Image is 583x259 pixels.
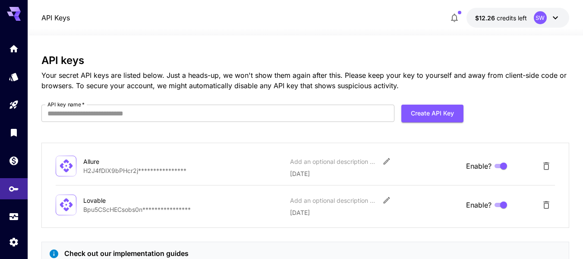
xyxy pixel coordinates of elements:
[41,13,70,23] nav: breadcrumb
[475,13,527,22] div: $12.26243
[466,200,492,210] span: Enable?
[83,157,170,166] div: Allure
[9,99,19,110] div: Playground
[9,127,19,138] div: Library
[290,157,376,166] div: Add an optional description or comment
[538,157,555,175] button: Delete API Key
[475,14,497,22] span: $12.26
[9,43,19,54] div: Home
[41,54,569,67] h3: API keys
[466,8,569,28] button: $12.26243SW
[401,105,463,122] button: Create API Key
[47,101,85,108] label: API key name
[9,183,19,194] div: API Keys
[290,196,376,205] div: Add an optional description or comment
[379,153,394,169] button: Edit
[41,13,70,23] a: API Keys
[466,161,492,171] span: Enable?
[9,155,19,166] div: Wallet
[41,70,569,91] p: Your secret API keys are listed below. Just a heads-up, we won't show them again after this. Plea...
[9,237,19,247] div: Settings
[290,169,459,178] p: [DATE]
[290,208,459,217] p: [DATE]
[497,14,527,22] span: credits left
[379,192,394,208] button: Edit
[83,196,170,205] div: Lovable
[534,11,547,24] div: SW
[64,248,562,259] p: Check out our implementation guides
[9,71,19,82] div: Models
[9,211,19,222] div: Usage
[538,196,555,214] button: Delete API Key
